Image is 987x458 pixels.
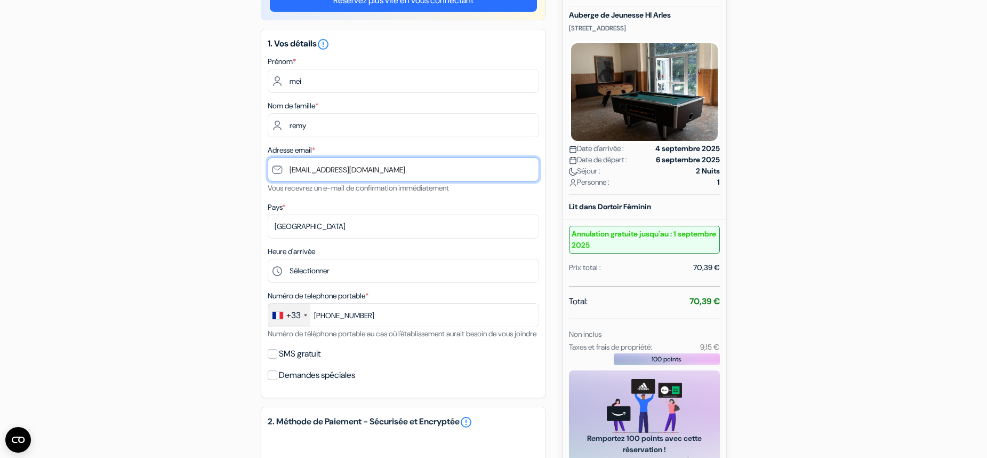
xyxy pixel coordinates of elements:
small: Non inclus [569,329,601,339]
input: Entrer adresse e-mail [268,157,539,181]
label: Demandes spéciales [279,368,355,383]
label: Nom de famille [268,100,318,112]
span: Total: [569,295,588,308]
h5: Auberge de Jeunesse HI Arles [569,11,720,20]
strong: 6 septembre 2025 [656,154,720,165]
h5: 2. Méthode de Paiement - Sécurisée et Encryptée [268,416,539,429]
label: SMS gratuit [279,346,320,361]
img: user_icon.svg [569,179,577,187]
div: France: +33 [268,304,310,327]
div: Prix total : [569,262,601,273]
img: gift_card_hero_new.png [607,379,682,433]
img: calendar.svg [569,145,577,153]
a: error_outline [317,38,330,49]
a: error_outline [460,416,472,429]
label: Numéro de telephone portable [268,290,368,302]
label: Prénom [268,56,296,67]
span: Date de départ : [569,154,628,165]
label: Heure d'arrivée [268,246,315,257]
small: 9,15 € [700,342,719,352]
strong: 2 Nuits [696,165,720,177]
input: Entrez votre prénom [268,69,539,93]
small: Numéro de téléphone portable au cas où l'établissement aurait besoin de vous joindre [268,329,536,338]
p: [STREET_ADDRESS] [569,24,720,33]
span: Remportez 100 points avec cette réservation ! [582,433,707,455]
h5: 1. Vos détails [268,38,539,51]
img: moon.svg [569,168,577,176]
label: Pays [268,202,285,213]
span: Date d'arrivée : [569,143,624,154]
small: Taxes et frais de propriété: [569,342,652,352]
small: Annulation gratuite jusqu'au : 1 septembre 2025 [569,226,720,254]
span: 100 points [652,354,681,364]
div: 70,39 € [693,262,720,273]
i: error_outline [317,38,330,51]
span: Personne : [569,177,609,188]
input: 6 12 34 56 78 [268,303,539,327]
b: Lit dans Dortoir Féminin [569,202,651,211]
img: calendar.svg [569,156,577,164]
small: Vous recevrez un e-mail de confirmation immédiatement [268,183,449,193]
strong: 1 [717,177,720,188]
strong: 70,39 € [689,296,720,307]
div: +33 [286,309,301,322]
label: Adresse email [268,145,315,156]
input: Entrer le nom de famille [268,113,539,137]
button: Ouvrir le widget CMP [5,427,31,453]
span: Séjour : [569,165,600,177]
strong: 4 septembre 2025 [655,143,720,154]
